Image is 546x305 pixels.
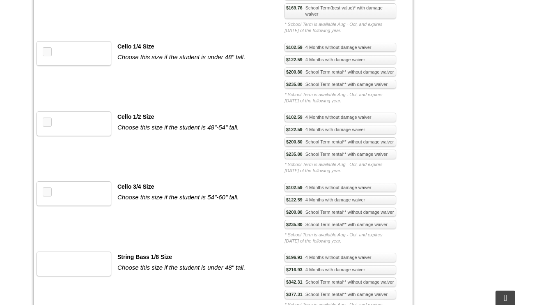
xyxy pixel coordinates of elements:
em: Choose this size if the student is under 48" tall. [117,264,245,271]
a: $235.80School Term rental** with damage waiver [284,80,396,89]
a: $169.76School Term(best value)* with damage waiver [284,3,396,19]
span: $200.80 [286,209,303,215]
a: $216.934 Months with damage waiver [284,265,396,275]
span: $200.80 [286,139,303,145]
span: $235.80 [286,81,303,88]
a: $235.80School Term rental** with damage waiver [284,220,396,229]
span: $122.59 [286,127,303,133]
a: MP3 Clip [43,118,52,127]
span: $377.31 [286,291,303,298]
span: $102.59 [286,114,303,120]
span: $102.59 [286,185,303,191]
a: $102.594 Months without damage waiver [284,183,396,192]
a: $235.80School Term rental** with damage waiver [284,150,396,159]
div: Cello 1/4 Size [117,41,273,52]
span: $102.59 [286,44,303,51]
em: Choose this size if the student is 48"-54" tall. [117,124,239,131]
em: * School Term is available Aug - Oct, and expires [DATE] of the following year. [284,232,396,244]
em: Choose this size if the student is under 48" tall. [117,53,245,60]
span: $200.80 [286,69,303,75]
div: String Bass 1/8 Size [117,252,273,262]
em: Choose this size if the student is 54"-60" tall. [117,194,239,201]
a: $342.31School Term rental** without damage waiver [284,277,396,287]
div: Cello 1/2 Size [117,111,273,122]
span: $216.93 [286,267,303,273]
span: $169.76 [286,5,303,11]
span: $342.31 [286,279,303,285]
div: Cello 3/4 Size [117,181,273,192]
span: $235.80 [286,222,303,228]
a: MP3 Clip [43,47,52,56]
a: $102.594 Months without damage waiver [284,113,396,122]
span: $122.59 [286,57,303,63]
em: * School Term is available Aug - Oct, and expires [DATE] of the following year. [284,162,396,174]
a: $122.594 Months with damage waiver [284,125,396,134]
a: $102.594 Months without damage waiver [284,43,396,52]
span: $196.93 [286,254,303,261]
a: $377.31School Term rental** with damage waiver [284,290,396,299]
em: * School Term is available Aug - Oct, and expires [DATE] of the following year. [284,21,396,34]
a: $200.80School Term rental** without damage waiver [284,208,396,217]
span: $235.80 [286,151,303,157]
a: $122.594 Months with damage waiver [284,55,396,65]
em: * School Term is available Aug - Oct, and expires [DATE] of the following year. [284,92,396,104]
span: $122.59 [286,197,303,203]
a: $200.80School Term rental** without damage waiver [284,137,396,147]
a: MP3 Clip [43,187,52,196]
a: $200.80School Term rental** without damage waiver [284,67,396,77]
a: $122.594 Months with damage waiver [284,195,396,205]
a: $196.934 Months without damage waiver [284,253,396,262]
